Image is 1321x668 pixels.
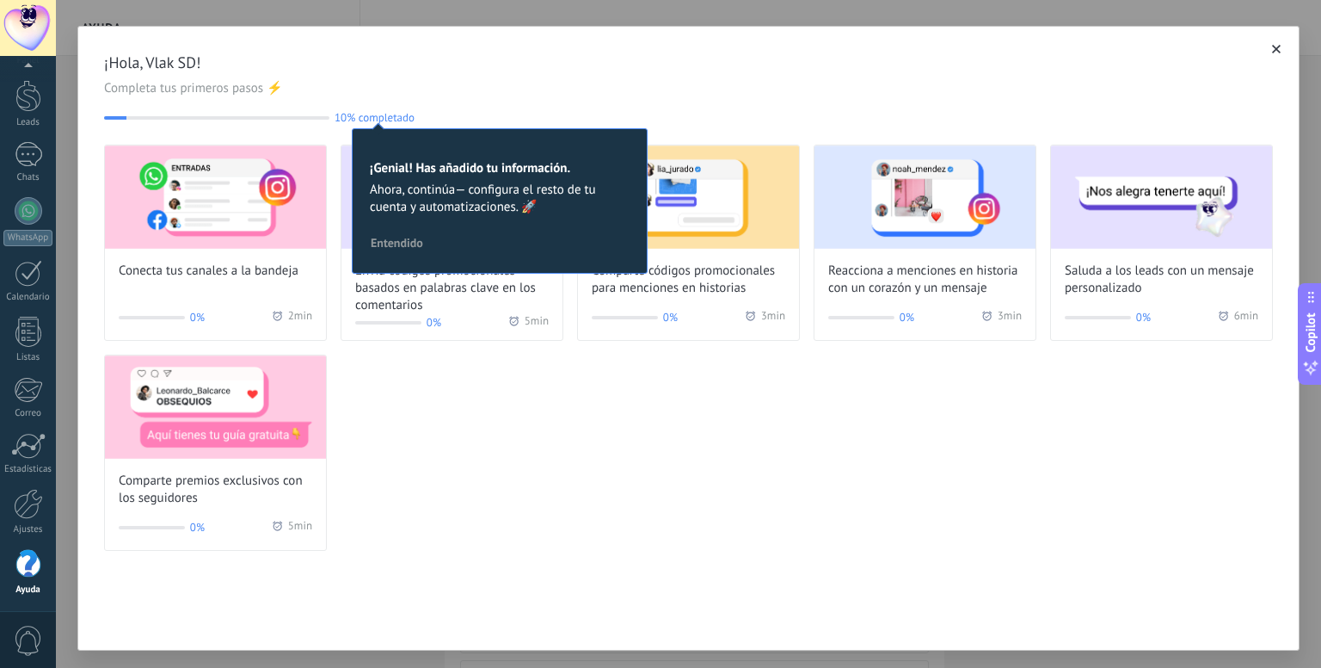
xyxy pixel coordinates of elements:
div: Leads [3,117,53,128]
span: Reacciona a menciones en historia con un corazón y un mensaje [828,263,1022,297]
img: React to story mentions with a heart and personalized message [814,145,1035,249]
div: Ajustes [3,524,53,535]
img: Share promo codes for story mentions [578,145,799,249]
span: 0% [190,519,205,536]
div: Chats [3,172,53,183]
span: 0% [900,309,914,326]
span: 2 min [288,309,312,326]
span: 10% completado [335,111,415,124]
span: 5 min [288,519,312,536]
span: Comparte premios exclusivos con los seguidores [119,473,312,507]
span: Envía códigos promocionales basados en palabras clave en los comentarios [355,263,549,314]
h2: ¡Genial! Has añadido tu información. [370,160,630,176]
span: 6 min [1234,309,1258,326]
button: Entendido [363,230,431,256]
div: Estadísticas [3,464,53,475]
div: Correo [3,408,53,419]
span: 0% [427,314,441,331]
div: WhatsApp [3,230,52,246]
span: 0% [1136,309,1151,326]
img: Send promo codes based on keywords in comments (Wizard onboarding modal) [341,145,562,249]
span: 5 min [525,314,549,331]
span: Saluda a los leads con un mensaje personalizado [1065,263,1258,297]
span: 3 min [761,309,785,326]
span: Copilot [1302,313,1319,353]
div: Calendario [3,292,53,303]
span: Completa tus primeros pasos ⚡ [104,80,1273,97]
span: 0% [663,309,678,326]
div: Listas [3,352,53,363]
img: Share exclusive rewards with followers [105,356,326,459]
span: Conecta tus canales a la bandeja [119,263,298,280]
img: Greet leads with a custom message (Wizard onboarding modal) [1051,145,1272,249]
div: Ayuda [3,584,53,596]
span: 0% [190,309,205,326]
span: Ahora, continúa— configura el resto de tu cuenta y automatizaciones. 🚀 [370,182,630,216]
span: ¡Hola, Vlak SD! [104,53,1273,73]
span: 3 min [998,309,1022,326]
span: Entendido [371,237,423,249]
span: Comparte códigos promocionales para menciones en historias [592,263,785,297]
img: Connect your channels to the inbox [105,145,326,249]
